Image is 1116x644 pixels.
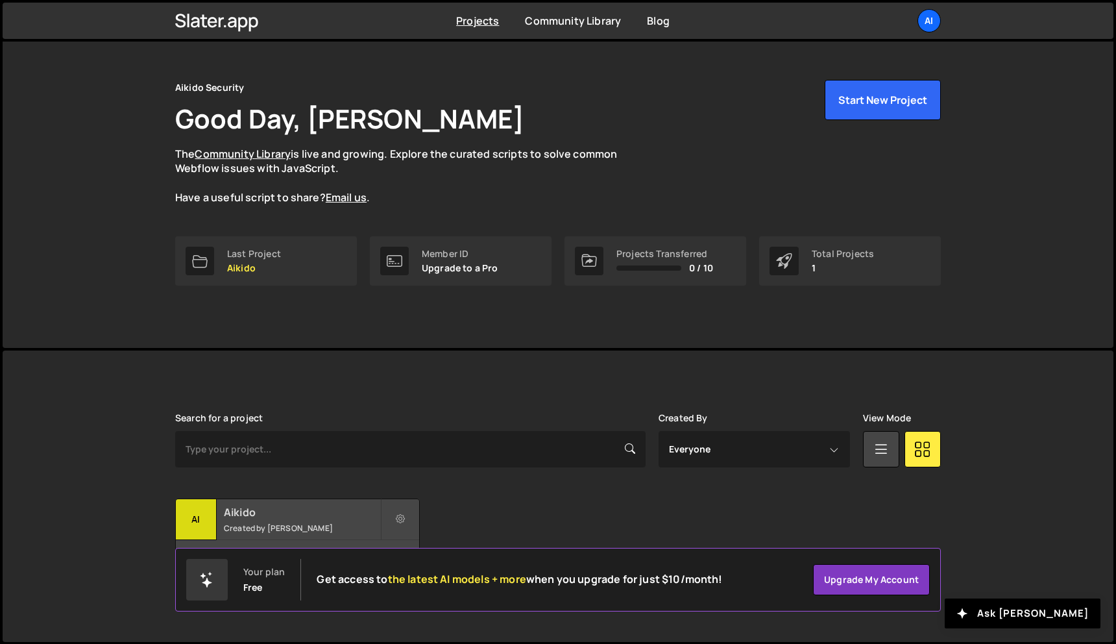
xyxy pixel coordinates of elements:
[175,80,244,95] div: Aikido Security
[689,263,713,273] span: 0 / 10
[525,14,621,28] a: Community Library
[616,249,713,259] div: Projects Transferred
[917,9,941,32] a: Ai
[224,523,380,534] small: Created by [PERSON_NAME]
[825,80,941,120] button: Start New Project
[813,564,930,595] a: Upgrade my account
[422,263,498,273] p: Upgrade to a Pro
[227,263,281,273] p: Aikido
[388,572,526,586] span: the latest AI models + more
[863,413,911,423] label: View Mode
[224,505,380,519] h2: Aikido
[812,249,874,259] div: Total Projects
[243,582,263,593] div: Free
[812,263,874,273] p: 1
[659,413,708,423] label: Created By
[243,567,285,577] div: Your plan
[227,249,281,259] div: Last Project
[176,540,419,579] div: 10 pages, last updated by [PERSON_NAME] [DATE]
[175,236,357,286] a: Last Project Aikido
[195,147,291,161] a: Community Library
[176,499,217,540] div: Ai
[647,14,670,28] a: Blog
[317,573,722,586] h2: Get access to when you upgrade for just $10/month!
[175,499,420,580] a: Ai Aikido Created by [PERSON_NAME] 10 pages, last updated by [PERSON_NAME] [DATE]
[945,599,1100,628] button: Ask [PERSON_NAME]
[456,14,499,28] a: Projects
[422,249,498,259] div: Member ID
[175,101,524,136] h1: Good Day, [PERSON_NAME]
[326,190,367,204] a: Email us
[175,413,263,423] label: Search for a project
[175,431,646,467] input: Type your project...
[175,147,642,205] p: The is live and growing. Explore the curated scripts to solve common Webflow issues with JavaScri...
